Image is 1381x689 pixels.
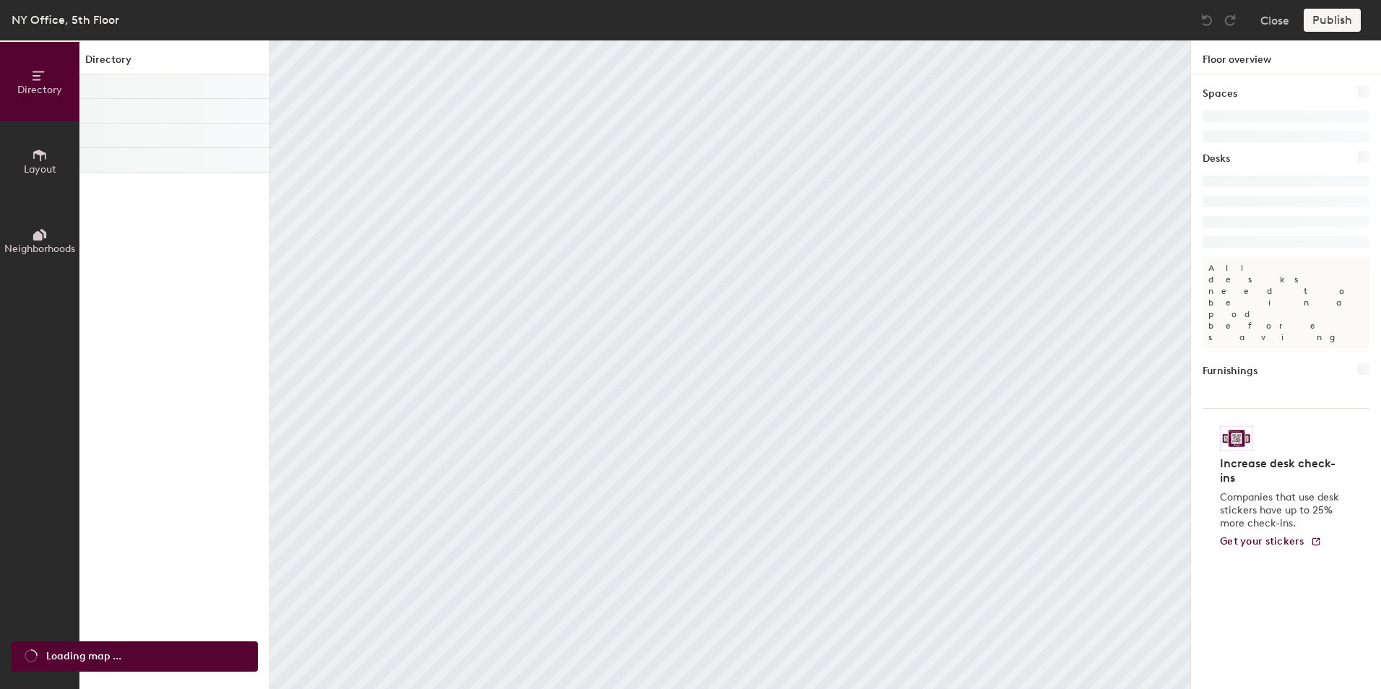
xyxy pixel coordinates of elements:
[1223,13,1237,27] img: Redo
[1220,536,1322,548] a: Get your stickers
[17,84,62,96] span: Directory
[270,40,1190,689] canvas: Map
[1220,491,1343,530] p: Companies that use desk stickers have up to 25% more check-ins.
[12,11,119,29] div: NY Office, 5th Floor
[1220,535,1304,547] span: Get your stickers
[1191,40,1381,74] h1: Floor overview
[24,163,56,175] span: Layout
[1220,456,1343,485] h4: Increase desk check-ins
[79,52,269,74] h1: Directory
[1203,86,1237,102] h1: Spaces
[1203,151,1230,167] h1: Desks
[1203,256,1369,349] p: All desks need to be in a pod before saving
[46,649,121,664] span: Loading map ...
[1220,426,1253,451] img: Sticker logo
[4,243,75,255] span: Neighborhoods
[1203,363,1257,379] h1: Furnishings
[1200,13,1214,27] img: Undo
[1260,9,1289,32] button: Close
